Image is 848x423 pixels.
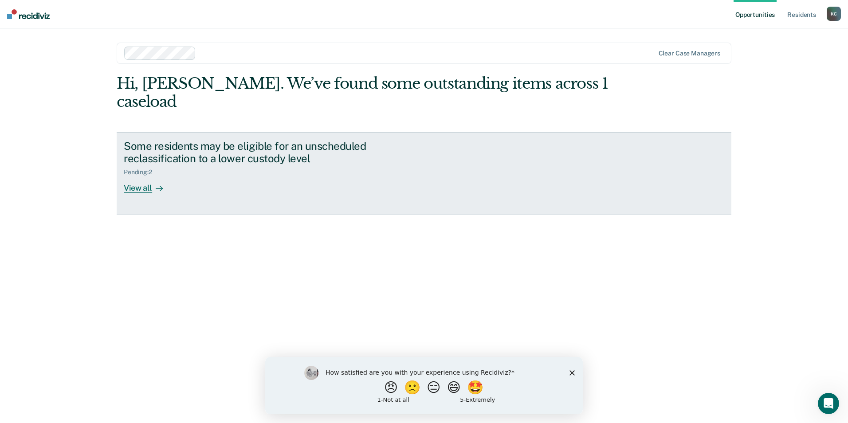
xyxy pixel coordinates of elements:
button: KC [827,7,841,21]
img: Recidiviz [7,9,50,19]
div: Clear case managers [659,50,720,57]
div: View all [124,176,173,193]
div: K C [827,7,841,21]
div: Pending : 2 [124,168,159,176]
a: Some residents may be eligible for an unscheduled reclassification to a lower custody levelPendin... [117,132,731,215]
iframe: Survey by Kim from Recidiviz [265,357,583,414]
div: Hi, [PERSON_NAME]. We’ve found some outstanding items across 1 caseload [117,74,609,111]
div: Some residents may be eligible for an unscheduled reclassification to a lower custody level [124,140,435,165]
iframe: Intercom live chat [818,393,839,414]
